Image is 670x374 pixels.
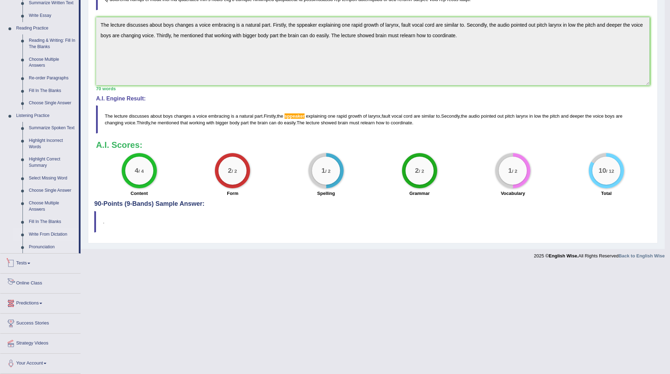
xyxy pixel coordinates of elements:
[257,120,268,125] span: brain
[593,113,604,119] span: voice
[277,120,282,125] span: do
[0,294,81,311] a: Predictions
[529,113,533,119] span: in
[26,153,79,172] a: Highlight Correct Summary
[130,190,148,197] label: Content
[189,120,205,125] span: working
[269,120,276,125] span: can
[606,169,614,174] small: / 12
[96,85,650,92] div: 70 words
[26,53,79,72] a: Choose Multiple Answers
[441,113,460,119] span: Secondly
[125,120,135,125] span: voice
[363,113,367,119] span: of
[26,172,79,185] a: Select Missing Word
[436,113,440,119] span: to
[255,113,262,119] span: part
[277,113,283,119] span: the
[26,216,79,228] a: Fill In The Blanks
[158,120,179,125] span: mentioned
[26,122,79,134] a: Summarize Spoken Text
[368,113,381,119] span: larynx
[512,169,517,174] small: / 2
[26,228,79,241] a: Write From Dictation
[497,113,504,119] span: out
[321,120,337,125] span: showed
[26,72,79,85] a: Re-order Paragraphs
[105,120,123,125] span: changing
[114,113,128,119] span: lecture
[501,190,525,197] label: Vocabulary
[549,253,578,258] strong: English Wise.
[96,140,142,150] b: A.I. Scores:
[0,354,81,371] a: Your Account
[306,113,327,119] span: explaining
[241,120,249,125] span: part
[94,211,651,232] blockquote: .
[534,249,665,259] div: 2025 © All Rights Reserved
[0,314,81,331] a: Success Stories
[206,120,214,125] span: with
[227,190,238,197] label: Form
[232,169,237,174] small: / 2
[306,120,319,125] span: lecture
[13,22,79,35] a: Reading Practice
[0,254,81,271] a: Tests
[236,113,238,119] span: a
[605,113,614,119] span: boys
[468,113,480,119] span: audio
[26,9,79,22] a: Write Essay
[419,169,424,174] small: / 2
[228,167,232,175] big: 2
[196,113,207,119] span: voice
[26,85,79,97] a: Fill In The Blanks
[422,113,435,119] span: similar
[239,113,253,119] span: natural
[619,253,665,258] strong: Back to English Wise
[386,120,390,125] span: to
[285,113,305,119] span: Possible spelling mistake found. (did you mean: speaker)
[382,113,390,119] span: fault
[180,120,188,125] span: that
[284,120,295,125] span: easily
[230,120,240,125] span: body
[96,96,650,102] h4: A.I. Engine Result:
[26,197,79,216] a: Choose Multiple Answers
[129,113,149,119] span: discusses
[338,120,348,125] span: brain
[26,97,79,110] a: Choose Single Answer
[360,120,375,125] span: relearn
[0,334,81,351] a: Strategy Videos
[139,169,144,174] small: / 4
[481,113,496,119] span: pointed
[601,190,612,197] label: Total
[250,120,256,125] span: the
[550,113,560,119] span: pitch
[208,113,230,119] span: embracing
[599,167,606,175] big: 10
[337,113,347,119] span: rapid
[26,34,79,53] a: Reading & Writing: Fill In The Blanks
[376,120,384,125] span: how
[414,113,420,119] span: are
[561,113,569,119] span: and
[505,113,515,119] span: pitch
[0,274,81,291] a: Online Class
[391,120,412,125] span: coordinate
[516,113,528,119] span: larynx
[461,113,467,119] span: the
[409,190,430,197] label: Grammar
[151,120,156,125] span: he
[264,113,276,119] span: Firstly
[325,169,331,174] small: / 2
[150,113,162,119] span: about
[296,120,304,125] span: The
[616,113,623,119] span: are
[317,190,335,197] label: Spelling
[163,113,173,119] span: boys
[26,134,79,153] a: Highlight Incorrect Words
[585,113,592,119] span: the
[349,120,359,125] span: must
[26,241,79,254] a: Pronunciation
[192,113,195,119] span: a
